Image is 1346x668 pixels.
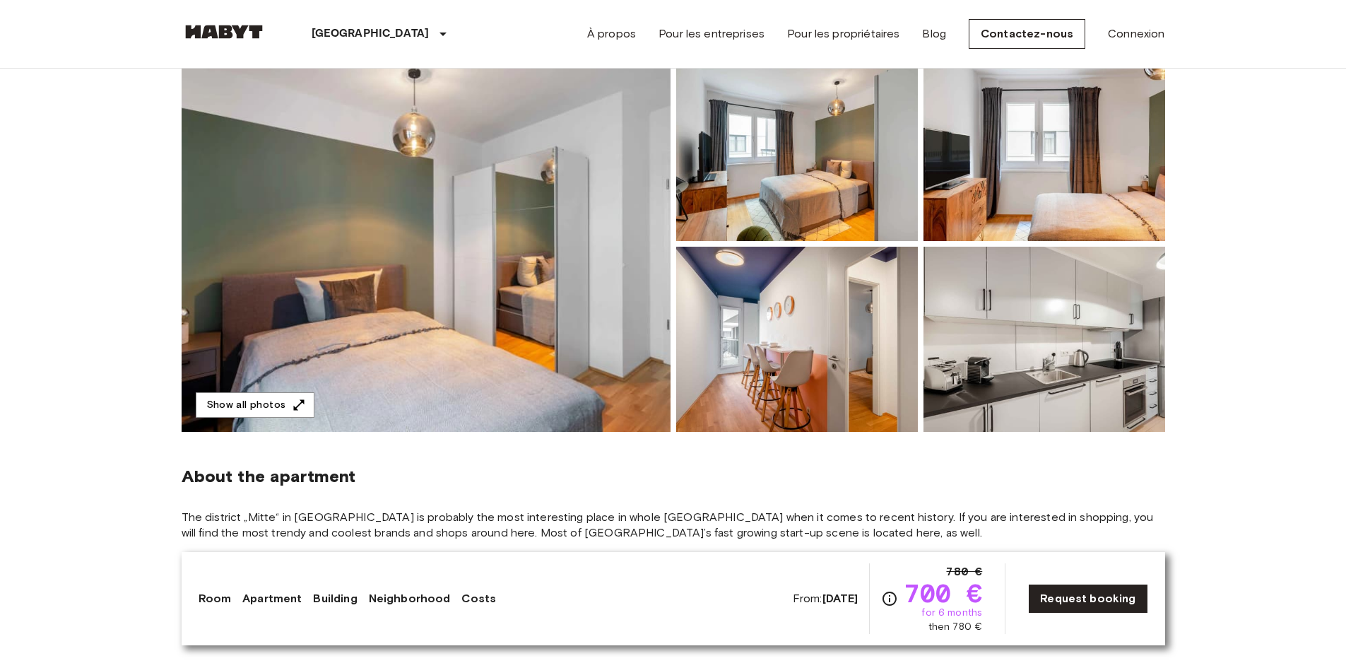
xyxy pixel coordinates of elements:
a: Pour les propriétaires [787,25,899,42]
a: Request booking [1028,584,1147,614]
a: Connexion [1108,25,1164,42]
img: Marketing picture of unit DE-01-003-001-01HF [182,56,671,432]
a: Costs [461,590,496,607]
span: About the apartment [182,466,356,487]
span: 780 € [946,563,982,580]
svg: Check cost overview for full price breakdown. Please note that discounts apply to new joiners onl... [881,590,898,607]
button: Show all photos [196,392,314,418]
img: Habyt [182,25,266,39]
a: Pour les entreprises [659,25,764,42]
span: From: [793,591,858,607]
img: Picture of unit DE-01-003-001-01HF [676,247,918,432]
span: 700 € [904,580,982,606]
a: À propos [587,25,636,42]
span: then 780 € [928,620,983,634]
a: Blog [922,25,946,42]
a: Neighborhood [369,590,451,607]
b: [DATE] [822,592,858,605]
img: Picture of unit DE-01-003-001-01HF [676,56,918,241]
p: [GEOGRAPHIC_DATA] [312,25,430,42]
span: The district „Mitte“ in [GEOGRAPHIC_DATA] is probably the most interesting place in whole [GEOGRA... [182,510,1165,541]
img: Picture of unit DE-01-003-001-01HF [923,247,1165,432]
a: Room [199,590,232,607]
a: Building [313,590,357,607]
span: for 6 months [921,606,982,620]
a: Contactez-nous [969,19,1085,49]
img: Picture of unit DE-01-003-001-01HF [923,56,1165,241]
a: Apartment [242,590,302,607]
